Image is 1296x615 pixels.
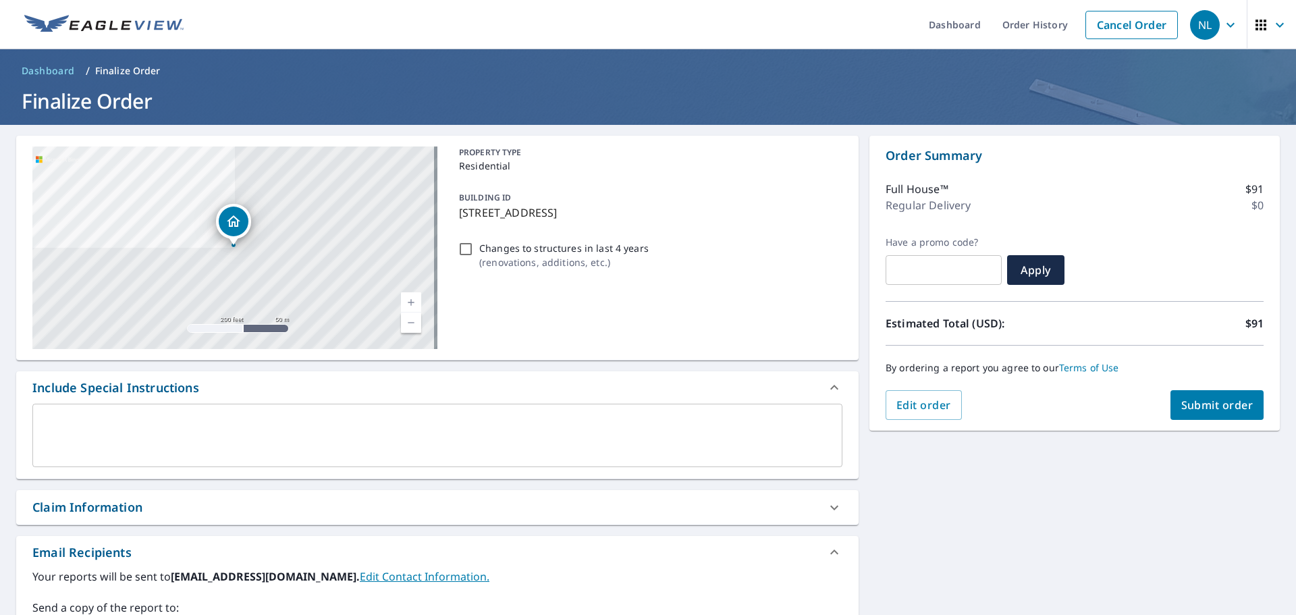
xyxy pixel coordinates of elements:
[95,64,161,78] p: Finalize Order
[896,398,951,412] span: Edit order
[1190,10,1220,40] div: NL
[24,15,184,35] img: EV Logo
[886,181,948,197] p: Full House™
[171,569,360,584] b: [EMAIL_ADDRESS][DOMAIN_NAME].
[1007,255,1064,285] button: Apply
[886,390,962,420] button: Edit order
[459,146,837,159] p: PROPERTY TYPE
[479,255,649,269] p: ( renovations, additions, etc. )
[479,241,649,255] p: Changes to structures in last 4 years
[401,313,421,333] a: Current Level 17, Zoom Out
[216,204,251,246] div: Dropped pin, building 1, Residential property, 13120 COVENTRY HILLS WAY NE CALGARY AB T3K6C1
[32,498,142,516] div: Claim Information
[886,146,1264,165] p: Order Summary
[886,197,971,213] p: Regular Delivery
[886,362,1264,374] p: By ordering a report you agree to our
[86,63,90,79] li: /
[1018,263,1054,277] span: Apply
[1059,361,1119,374] a: Terms of Use
[1181,398,1253,412] span: Submit order
[16,371,859,404] div: Include Special Instructions
[459,192,511,203] p: BUILDING ID
[22,64,75,78] span: Dashboard
[1251,197,1264,213] p: $0
[16,87,1280,115] h1: Finalize Order
[16,536,859,568] div: Email Recipients
[1170,390,1264,420] button: Submit order
[32,379,199,397] div: Include Special Instructions
[1245,315,1264,331] p: $91
[16,490,859,525] div: Claim Information
[360,569,489,584] a: EditContactInfo
[32,568,842,585] label: Your reports will be sent to
[16,60,1280,82] nav: breadcrumb
[886,236,1002,248] label: Have a promo code?
[1245,181,1264,197] p: $91
[401,292,421,313] a: Current Level 17, Zoom In
[459,159,837,173] p: Residential
[459,205,837,221] p: [STREET_ADDRESS]
[1085,11,1178,39] a: Cancel Order
[886,315,1075,331] p: Estimated Total (USD):
[16,60,80,82] a: Dashboard
[32,543,132,562] div: Email Recipients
